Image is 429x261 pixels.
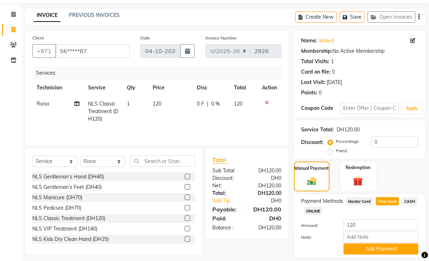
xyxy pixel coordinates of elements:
[346,197,373,205] span: Master Card
[32,204,81,212] div: NLS Pedicure (DH70)
[211,100,220,108] span: 0 %
[343,243,418,255] button: Add Payment
[368,11,415,23] button: Open Invoices
[148,80,193,96] th: Price
[346,164,370,171] label: Redemption
[301,47,332,55] div: Membership:
[212,156,229,164] span: Total
[296,234,338,241] label: Note:
[343,232,418,243] input: Add Note
[207,224,247,232] div: Balance :
[206,35,237,41] label: Invoice Number
[207,214,247,223] div: Paid:
[32,236,109,243] div: NLS Kids Dry Clean Hand (DH25)
[207,100,208,108] span: |
[32,215,105,222] div: NLS Classic Treatment (DH120)
[32,35,44,41] label: Client
[207,197,253,205] a: Add Tip
[32,225,97,233] div: NLS VIP Treatment (DH140)
[140,35,150,41] label: Date
[253,197,286,205] div: DH0
[32,183,102,191] div: NLS Gentleman’s Feet (DH40)
[247,190,287,197] div: DH120.00
[301,47,418,55] div: No Active Membership
[207,205,247,214] div: Payable:
[130,155,195,167] input: Search or Scan
[301,58,329,65] div: Total Visits:
[247,205,287,214] div: DH120.00
[33,66,287,80] div: Services
[247,167,287,174] div: DH120.00
[343,219,418,230] input: Amount
[88,101,118,122] span: NLS Classic Treatment (DH120)
[376,197,399,205] span: Visa Card
[402,197,417,205] span: CASH
[327,79,342,86] div: [DATE]
[247,214,287,223] div: DH0
[207,167,247,174] div: Sub Total:
[34,9,60,22] a: INVOICE
[207,190,247,197] div: Total:
[304,207,323,215] span: ONLINE
[37,101,49,107] span: Rona
[32,80,84,96] th: Technician
[32,194,82,201] div: NLS Manicure (DH70)
[295,11,337,23] button: Create New
[234,101,243,107] span: 120
[331,58,334,65] div: 1
[301,89,317,97] div: Points:
[207,182,247,190] div: Net:
[69,12,120,18] a: PREVIOUS INVOICES
[55,44,130,58] input: Search by Name/Mobile/Email/Code
[247,224,287,232] div: DH120.00
[153,101,161,107] span: 120
[294,165,329,172] label: Manual Payment
[247,182,287,190] div: DH120.00
[301,68,331,76] div: Card on file:
[350,175,366,187] img: _gift.svg
[301,79,325,86] div: Last Visit:
[336,138,359,145] label: Percentage
[336,148,347,154] label: Fixed
[230,80,257,96] th: Total
[258,80,281,96] th: Action
[127,101,130,107] span: 1
[301,126,334,134] div: Service Total:
[84,80,123,96] th: Service
[32,44,56,58] button: +971
[197,100,204,108] span: 0 F
[304,176,319,186] img: _cash.svg
[123,80,148,96] th: Qty
[32,173,104,181] div: NLS Gentleman’s Hand (DH40)
[193,80,230,96] th: Disc
[319,89,322,97] div: 0
[332,68,335,76] div: 0
[207,174,247,182] div: Discount:
[402,103,422,114] button: Apply
[301,104,340,112] div: Coupon Code
[301,197,343,205] span: Payment Methods
[301,37,317,45] div: Name:
[340,11,365,23] button: Save
[337,126,360,134] div: DH120.00
[247,174,287,182] div: DH0
[301,139,323,146] div: Discount:
[319,37,334,45] a: Waled
[340,103,398,114] input: Enter Offer / Coupon Code
[296,222,338,229] label: Amount:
